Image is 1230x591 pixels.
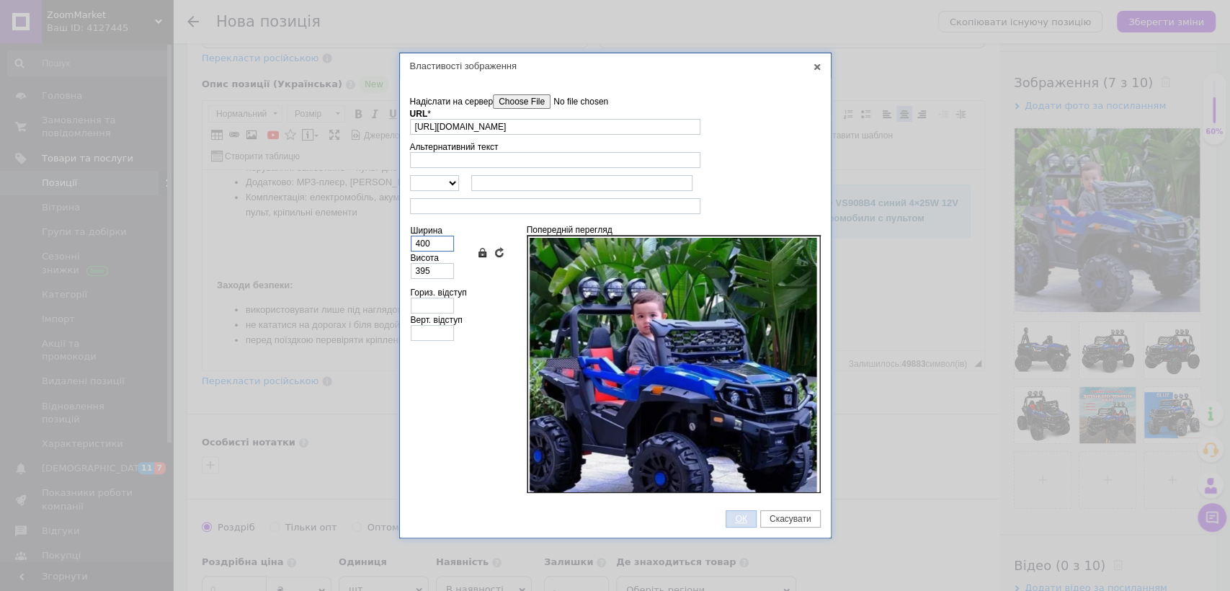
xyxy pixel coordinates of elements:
label: URL [410,109,431,119]
li: Додатково: MP3-плеєр, [PERSON_NAME] [43,5,340,20]
li: використовувати лише під наглядом дорослих [43,133,340,148]
div: Інформація про зображення [410,91,821,500]
label: Надіслати на сервер [410,94,657,109]
a: Закрити [811,61,824,74]
strong: Заходи безпеки: [14,110,91,120]
div: Попередній перегляд [527,225,820,493]
input: Надіслати на сервер [493,94,656,109]
label: Висота [411,253,439,263]
a: Зберегти пропорції [476,246,488,258]
a: Очистити поля розмірів [494,246,505,258]
li: Комплектація: електромобіль, акумулятор, зарядний пристрій, пульт, кріпильні елементи [43,20,340,50]
li: не кататися на дорогах і біля водойм [43,148,340,163]
a: Скасувати [760,510,821,528]
body: Редактор, CD87E4BB-C6E6-4D78-A709-0DC17D821F1E [14,14,369,92]
div: Властивості зображення [400,53,831,79]
span: Надіслати на сервер [410,97,494,107]
span: ОК [726,514,755,524]
label: Верт. відступ [411,315,463,325]
a: ОК [726,510,756,528]
span: Электромобиль с музыкой и светом VOLSO VS908B4 синий 4×25W 12V 7Ah, EVA-колеса MP3 Детские электр... [27,27,356,53]
label: Ширина [411,226,442,236]
li: перед поїздкою перевіряти кріплення деталей [43,163,340,178]
span: Скасувати [761,514,820,524]
label: Альтернативний текст [410,142,499,152]
li: рекомендується використовувати зручне взуття [43,178,340,193]
label: Гориз. відступ [411,288,467,298]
